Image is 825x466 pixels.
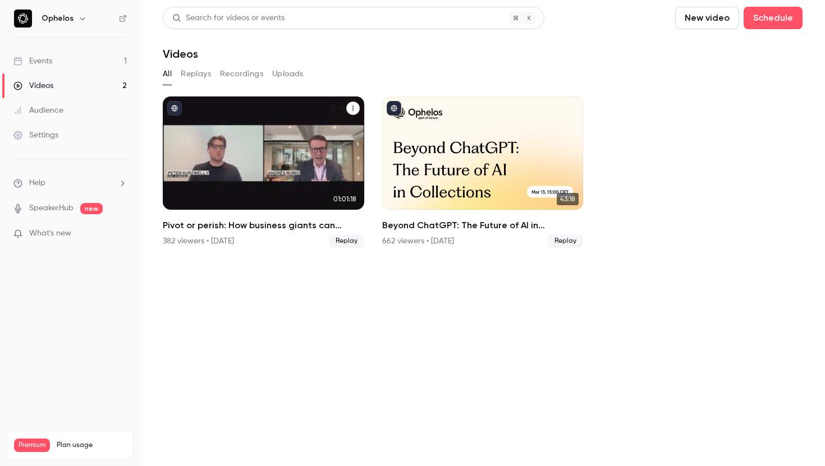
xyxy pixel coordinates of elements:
span: Help [29,177,45,189]
li: help-dropdown-opener [13,177,127,189]
a: SpeakerHub [29,202,74,214]
div: Search for videos or events [172,12,285,24]
button: Recordings [220,65,263,83]
div: 662 viewers • [DATE] [382,236,454,247]
span: 43:18 [557,193,579,205]
div: Settings [13,130,58,141]
div: Videos [13,80,53,91]
button: published [387,101,401,116]
span: Premium [14,439,50,452]
section: Videos [163,7,803,459]
button: Uploads [272,65,304,83]
span: Replay [548,234,583,248]
img: Ophelos [14,10,32,27]
div: Audience [13,105,63,116]
button: New video [675,7,739,29]
h1: Videos [163,47,198,61]
a: 01:01:18Pivot or perish: How business giants can reclaim leadership in an AI world382 viewers • [... [163,96,364,248]
h2: Pivot or perish: How business giants can reclaim leadership in an AI world [163,219,364,232]
h6: Ophelos [42,13,74,24]
button: All [163,65,172,83]
span: new [80,203,103,214]
li: Pivot or perish: How business giants can reclaim leadership in an AI world [163,96,364,248]
a: 43:18Beyond ChatGPT: The Future of AI in Collections662 viewers • [DATE]Replay [382,96,584,248]
div: 382 viewers • [DATE] [163,236,234,247]
h2: Beyond ChatGPT: The Future of AI in Collections [382,219,584,232]
ul: Videos [163,96,803,248]
button: Schedule [744,7,803,29]
div: Events [13,56,52,67]
button: Replays [181,65,211,83]
li: Beyond ChatGPT: The Future of AI in Collections [382,96,584,248]
span: What's new [29,228,71,239]
span: Plan usage [57,441,126,450]
button: published [167,101,182,116]
span: Replay [329,234,364,248]
span: 01:01:18 [330,193,360,205]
